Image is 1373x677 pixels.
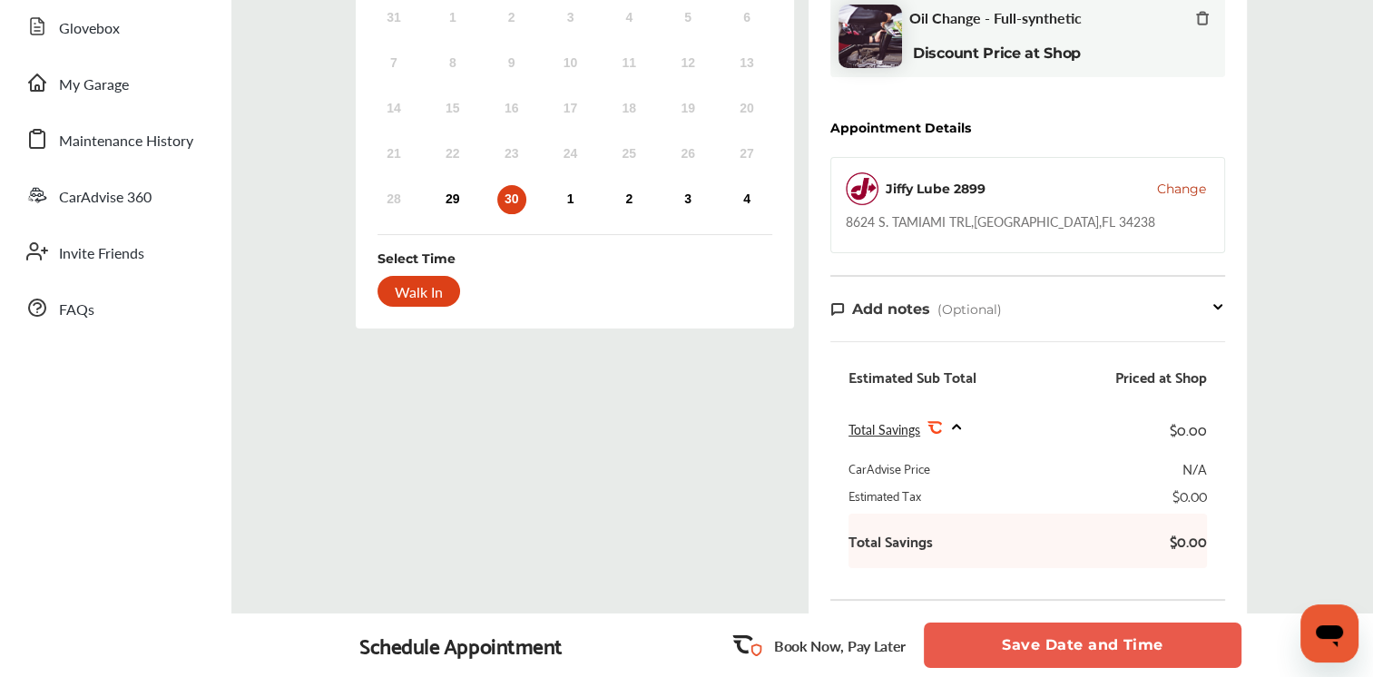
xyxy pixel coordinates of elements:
span: My Garage [59,74,129,97]
div: CarAdvise Price [848,459,930,477]
div: Not available Friday, September 5th, 2025 [673,4,702,33]
div: Not available Tuesday, September 9th, 2025 [497,49,526,78]
iframe: Button to launch messaging window [1300,604,1358,662]
div: Select Time [378,250,456,268]
span: Invite Friends [59,242,144,266]
div: Not available Sunday, September 28th, 2025 [379,185,408,214]
div: Not available Thursday, September 18th, 2025 [614,94,643,123]
span: Oil Change - Full-synthetic [909,9,1082,26]
div: Priced at Shop [1115,368,1207,386]
div: Jiffy Lube 2899 [886,180,986,198]
div: Choose Saturday, October 4th, 2025 [732,185,761,214]
div: Appointment Details [830,121,971,135]
div: Not available Sunday, September 7th, 2025 [379,49,408,78]
div: Not available Thursday, September 11th, 2025 [614,49,643,78]
div: $0.00 [1170,417,1207,441]
div: Choose Tuesday, September 30th, 2025 [497,185,526,214]
div: 8624 S. TAMIAMI TRL , [GEOGRAPHIC_DATA] , FL 34238 [846,212,1155,231]
div: Choose Wednesday, October 1st, 2025 [555,185,584,214]
div: N/A [1182,459,1207,477]
span: Glovebox [59,17,120,41]
img: note-icon.db9493fa.svg [830,301,845,317]
span: CarAdvise 360 [59,186,152,210]
a: Maintenance History [16,115,213,162]
div: Not available Wednesday, September 24th, 2025 [555,140,584,169]
a: My Garage [16,59,213,106]
div: Not available Monday, September 15th, 2025 [438,94,467,123]
div: Not available Friday, September 26th, 2025 [673,140,702,169]
img: logo-jiffylube.png [846,172,878,205]
div: Not available Wednesday, September 3rd, 2025 [555,4,584,33]
a: CarAdvise 360 [16,172,213,219]
div: Schedule Appointment [359,633,563,658]
div: Not available Saturday, September 27th, 2025 [732,140,761,169]
div: Not available Saturday, September 20th, 2025 [732,94,761,123]
button: Change [1157,180,1206,198]
a: Glovebox [16,3,213,50]
span: Total Savings [848,420,920,438]
div: Not available Friday, September 19th, 2025 [673,94,702,123]
button: Save Date and Time [924,623,1241,668]
div: Not available Sunday, August 31st, 2025 [379,4,408,33]
div: Not available Wednesday, September 10th, 2025 [555,49,584,78]
div: Estimated Sub Total [848,368,976,386]
div: Choose Friday, October 3rd, 2025 [673,185,702,214]
div: Not available Friday, September 12th, 2025 [673,49,702,78]
div: Not available Thursday, September 25th, 2025 [614,140,643,169]
div: Not available Monday, September 22nd, 2025 [438,140,467,169]
div: Not available Tuesday, September 23rd, 2025 [497,140,526,169]
span: Maintenance History [59,130,193,153]
div: Not available Tuesday, September 2nd, 2025 [497,4,526,33]
span: FAQs [59,299,94,322]
span: (Optional) [937,301,1002,318]
p: Book Now, Pay Later [774,635,906,656]
a: Invite Friends [16,228,213,275]
div: Not available Saturday, September 13th, 2025 [732,49,761,78]
b: $0.00 [1152,532,1207,550]
img: oil-change-thumb.jpg [839,5,902,68]
div: Not available Sunday, September 21st, 2025 [379,140,408,169]
div: Not available Saturday, September 6th, 2025 [732,4,761,33]
a: FAQs [16,284,213,331]
b: Discount Price at Shop [913,44,1081,62]
div: Not available Monday, September 8th, 2025 [438,49,467,78]
div: Not available Sunday, September 14th, 2025 [379,94,408,123]
div: Choose Thursday, October 2nd, 2025 [614,185,643,214]
div: Walk In [378,276,460,307]
div: Not available Thursday, September 4th, 2025 [614,4,643,33]
div: $0.00 [1172,486,1207,505]
div: Choose Monday, September 29th, 2025 [438,185,467,214]
div: Not available Wednesday, September 17th, 2025 [555,94,584,123]
div: Not available Monday, September 1st, 2025 [438,4,467,33]
div: Estimated Tax [848,486,921,505]
span: Add notes [852,300,930,318]
b: Total Savings [848,532,933,550]
div: Not available Tuesday, September 16th, 2025 [497,94,526,123]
